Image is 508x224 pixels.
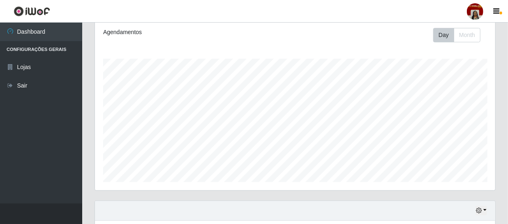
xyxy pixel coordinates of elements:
[433,28,480,42] div: First group
[14,6,50,16] img: CoreUI Logo
[433,28,487,42] div: Toolbar with button groups
[433,28,454,42] button: Day
[454,28,480,42] button: Month
[103,28,256,37] div: Agendamentos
